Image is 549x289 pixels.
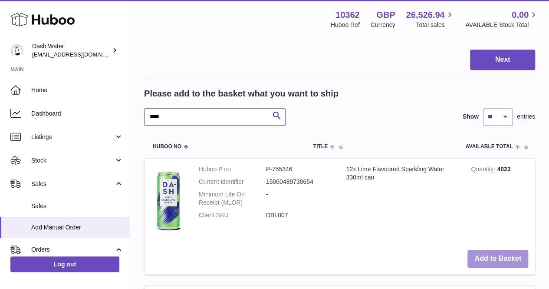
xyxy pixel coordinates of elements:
[31,246,114,254] span: Orders
[512,9,529,21] span: 0.00
[266,211,333,219] dd: DBL007
[464,159,535,243] td: 4023
[10,256,119,272] a: Log out
[31,223,123,232] span: Add Manual Order
[465,21,539,29] span: AVAILABLE Stock Total
[199,178,266,186] dt: Current identifier
[313,144,328,149] span: Title
[465,9,539,29] a: 0.00 AVAILABLE Stock Total
[153,144,181,149] span: Huboo no
[199,211,266,219] dt: Client SKU
[467,250,528,268] button: Add to Basket
[31,180,114,188] span: Sales
[335,9,360,21] strong: 10362
[199,190,266,207] dt: Minimum Life On Receipt (MLOR)
[10,44,23,57] img: bea@dash-water.com
[31,110,123,118] span: Dashboard
[266,190,333,207] dd: -
[31,202,123,210] span: Sales
[471,166,497,175] strong: Quantity
[340,159,465,243] td: 12x Lime Flavoured Sparkling Water 330ml can
[517,113,535,121] span: entries
[32,42,110,59] div: Dash Water
[199,165,266,173] dt: Huboo P no
[331,21,360,29] div: Huboo Ref
[151,165,186,235] img: 12x Lime Flavoured Sparkling Water 330ml can
[31,133,114,141] span: Listings
[463,113,479,121] label: Show
[144,88,339,100] h2: Please add to the basket what you want to ship
[266,165,333,173] dd: P-755346
[266,178,333,186] dd: 15060489730654
[376,9,395,21] strong: GBP
[31,156,114,165] span: Stock
[416,21,454,29] span: Total sales
[371,21,395,29] div: Currency
[406,9,444,21] span: 26,526.94
[466,144,513,149] span: AVAILABLE Total
[32,51,128,58] span: [EMAIL_ADDRESS][DOMAIN_NAME]
[406,9,454,29] a: 26,526.94 Total sales
[31,86,123,94] span: Home
[470,50,535,70] button: Next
